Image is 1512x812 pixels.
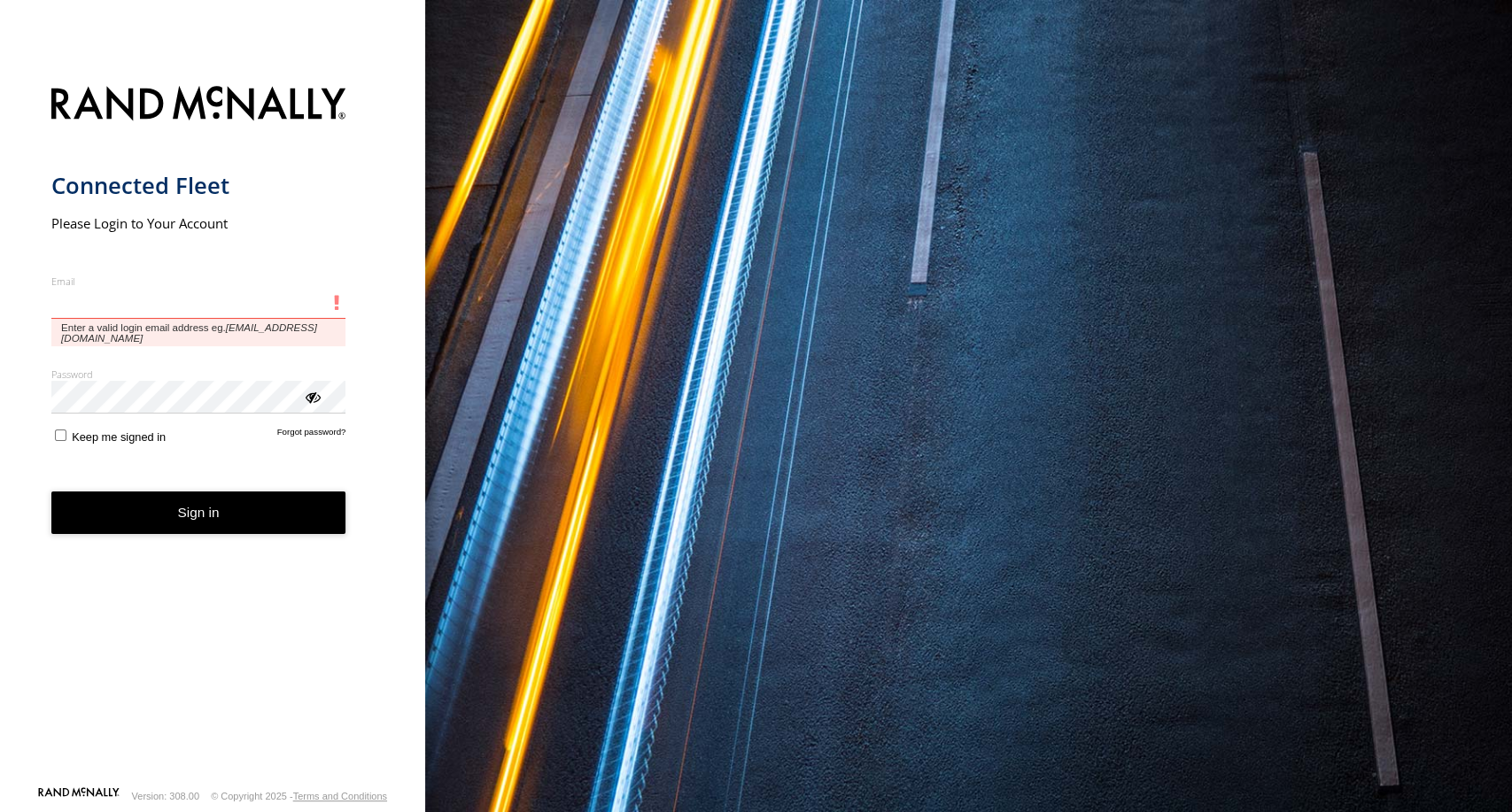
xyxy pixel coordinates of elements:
button: Sign in [51,491,346,535]
label: Password [51,367,346,381]
h2: Please Login to Your Account [51,214,346,232]
em: [EMAIL_ADDRESS][DOMAIN_NAME] [61,322,317,344]
img: Rand McNally [51,82,346,128]
h1: Connected Fleet [51,171,346,200]
span: Keep me signed in [72,430,166,444]
label: Email [51,275,346,288]
div: ViewPassword [303,387,321,405]
div: Version: 308.00 [132,791,199,801]
form: main [51,75,375,785]
a: Terms and Conditions [293,791,387,801]
a: Forgot password? [277,427,346,444]
a: Visit our Website [38,787,120,805]
span: Enter a valid login email address eg. [51,319,346,346]
input: Keep me signed in [55,429,66,441]
div: © Copyright 2025 - [211,791,387,801]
